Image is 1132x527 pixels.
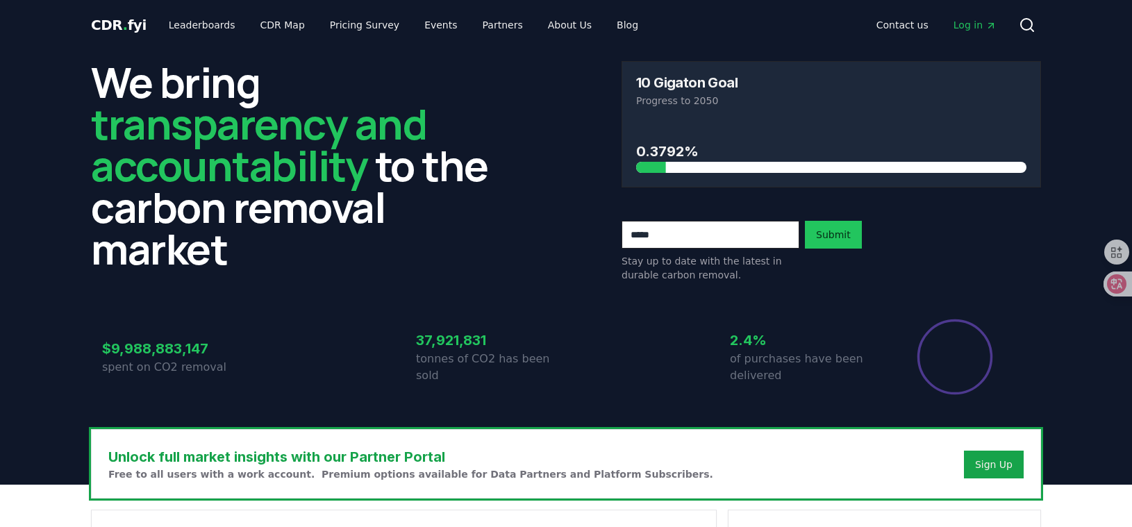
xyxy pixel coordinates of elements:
a: Partners [472,12,534,37]
button: Sign Up [964,451,1024,478]
nav: Main [158,12,649,37]
a: Pricing Survey [319,12,410,37]
p: Free to all users with a work account. Premium options available for Data Partners and Platform S... [108,467,713,481]
a: Contact us [865,12,940,37]
button: Submit [805,221,862,249]
a: Sign Up [975,458,1013,471]
h3: 0.3792% [636,141,1026,162]
h3: $9,988,883,147 [102,338,252,359]
a: Blog [606,12,649,37]
p: Progress to 2050 [636,94,1026,108]
h3: 37,921,831 [416,330,566,351]
p: tonnes of CO2 has been sold [416,351,566,384]
p: Stay up to date with the latest in durable carbon removal. [622,254,799,282]
div: Percentage of sales delivered [916,318,994,396]
span: Log in [954,18,997,32]
span: transparency and accountability [91,95,426,194]
a: CDR Map [249,12,316,37]
nav: Main [865,12,1008,37]
h3: 10 Gigaton Goal [636,76,738,90]
h3: 2.4% [730,330,880,351]
p: spent on CO2 removal [102,359,252,376]
p: of purchases have been delivered [730,351,880,384]
a: Events [413,12,468,37]
a: About Us [537,12,603,37]
span: CDR fyi [91,17,147,33]
h2: We bring to the carbon removal market [91,61,510,269]
a: CDR.fyi [91,15,147,35]
a: Leaderboards [158,12,247,37]
h3: Unlock full market insights with our Partner Portal [108,446,713,467]
span: . [123,17,128,33]
a: Log in [942,12,1008,37]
